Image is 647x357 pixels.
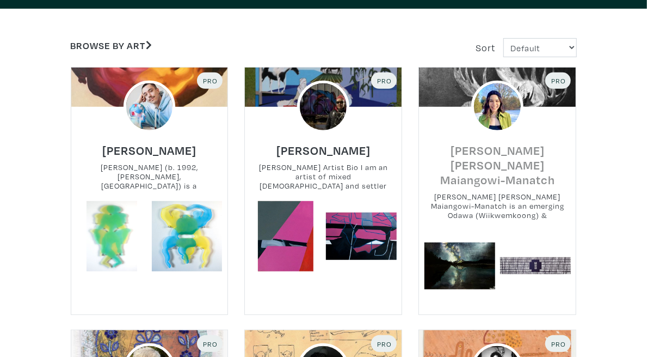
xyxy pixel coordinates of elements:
a: [PERSON_NAME] [102,140,196,153]
img: phpThumb.php [471,81,523,133]
img: phpThumb.php [124,81,176,133]
span: Pro [550,340,566,348]
a: [PERSON_NAME] [276,140,371,153]
img: phpThumb.php [297,81,349,133]
span: Sort [476,41,496,54]
span: Pro [202,340,218,348]
span: Pro [376,76,392,85]
small: [PERSON_NAME] [PERSON_NAME] Maiangowi-Manatch is an emerging Odawa (Wiikwemkoong) & Algonquin (Mi... [419,192,576,221]
span: Pro [202,76,218,85]
span: Pro [550,76,566,85]
h6: [PERSON_NAME] [PERSON_NAME] Maiangowi-Manatch [419,143,576,187]
span: Pro [376,340,392,348]
h6: [PERSON_NAME] [276,143,371,158]
a: Browse by Art [71,39,152,52]
small: [PERSON_NAME] Artist Bio I am an artist of mixed [DEMOGRAPHIC_DATA] and settler heritage. My pain... [245,162,402,191]
a: [PERSON_NAME] [PERSON_NAME] Maiangowi-Manatch [419,155,576,167]
small: [PERSON_NAME] (b. 1992, [PERSON_NAME], [GEOGRAPHIC_DATA]) is a multidisciplinary [DEMOGRAPHIC_DAT... [71,162,228,191]
h6: [PERSON_NAME] [102,143,196,158]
